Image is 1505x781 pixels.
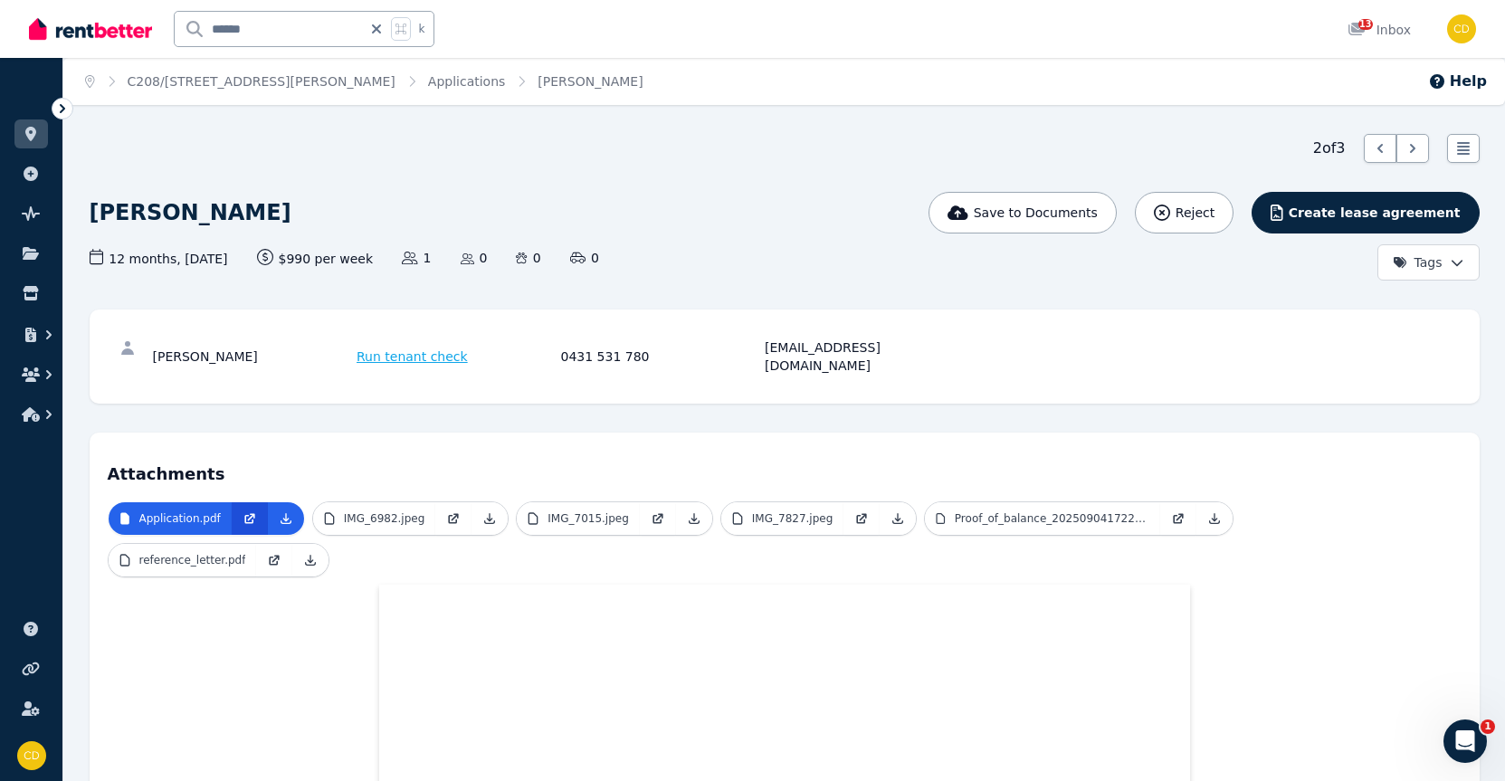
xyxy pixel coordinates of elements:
a: Download Attachment [880,502,916,535]
button: Create lease agreement [1252,192,1479,233]
a: IMG_6982.jpeg [313,502,436,535]
h1: [PERSON_NAME] [90,198,291,227]
span: 1 [1481,719,1495,734]
a: Open in new Tab [640,502,676,535]
div: 0431 531 780 [561,338,760,375]
a: Open in new Tab [232,502,268,535]
a: IMG_7015.jpeg [517,502,640,535]
img: Chris Dimitropoulos [17,741,46,770]
a: Open in new Tab [1160,502,1196,535]
span: Reject [1176,204,1214,222]
span: 12 months , [DATE] [90,249,228,268]
p: Proof_of_balance_20250904172227.pdf [955,511,1149,526]
a: Proof_of_balance_20250904172227.pdf [925,502,1160,535]
span: Save to Documents [974,204,1098,222]
div: [EMAIL_ADDRESS][DOMAIN_NAME] [765,338,964,375]
a: Open in new Tab [435,502,472,535]
button: Help [1428,71,1487,92]
a: Download Attachment [676,502,712,535]
p: IMG_7827.jpeg [752,511,833,526]
span: [PERSON_NAME] [538,72,643,90]
div: Inbox [1348,21,1411,39]
span: 2 of 3 [1313,138,1346,159]
iframe: Intercom live chat [1443,719,1487,763]
span: 0 [570,249,599,267]
a: Download Attachment [472,502,508,535]
nav: Breadcrumb [63,58,665,105]
span: 0 [461,249,488,267]
img: RentBetter [29,15,152,43]
p: Application.pdf [139,511,221,526]
span: Create lease agreement [1289,204,1461,222]
a: C208/[STREET_ADDRESS][PERSON_NAME] [128,74,395,89]
span: k [418,22,424,36]
a: IMG_7827.jpeg [721,502,844,535]
span: $990 per week [257,249,374,268]
h4: Attachments [108,451,1462,487]
a: Application.pdf [109,502,232,535]
span: Run tenant check [357,348,468,366]
a: Download Attachment [1196,502,1233,535]
p: IMG_6982.jpeg [344,511,425,526]
a: Applications [428,74,506,89]
div: [PERSON_NAME] [153,338,352,375]
button: Save to Documents [929,192,1117,233]
button: Reject [1135,192,1234,233]
a: reference_letter.pdf [109,544,257,576]
span: 0 [516,249,540,267]
p: reference_letter.pdf [139,553,246,567]
a: Open in new Tab [843,502,880,535]
a: Download Attachment [292,544,329,576]
span: Tags [1393,253,1443,271]
img: Chris Dimitropoulos [1447,14,1476,43]
a: Download Attachment [268,502,304,535]
p: IMG_7015.jpeg [548,511,629,526]
button: Tags [1377,244,1480,281]
a: Open in new Tab [256,544,292,576]
span: 13 [1358,19,1373,30]
span: 1 [402,249,431,267]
